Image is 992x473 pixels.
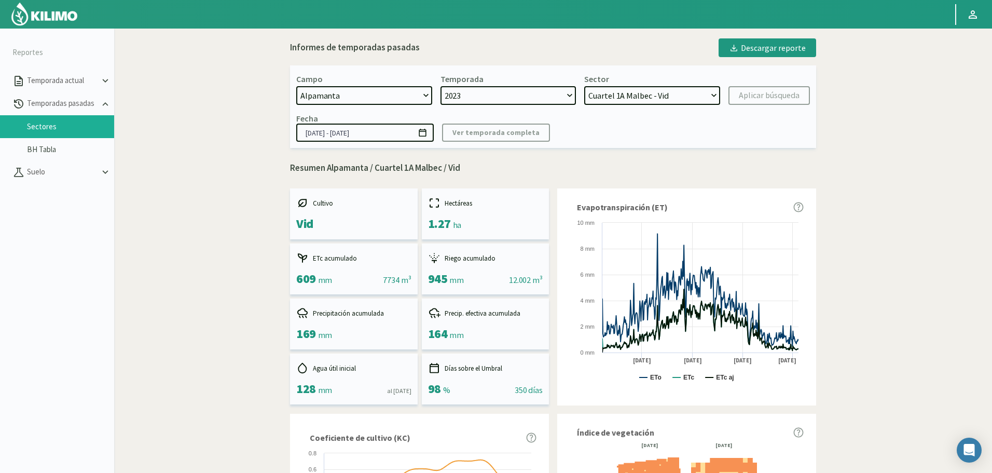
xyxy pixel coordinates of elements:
[27,145,114,154] a: BH Tabla
[428,307,543,319] div: Precip. efectiva acumulada
[428,271,448,287] span: 945
[296,74,323,84] div: Campo
[290,299,418,349] kil-mini-card: report-summary-cards.ACCUMULATED_PRECIPITATION
[422,299,549,349] kil-mini-card: report-summary-cards.ACCUMULATED_EFFECTIVE_PRECIPITATION
[443,385,450,395] span: %
[25,98,100,110] p: Temporadas pasadas
[515,384,543,396] div: 350 días
[581,272,595,278] text: 6 mm
[581,349,595,356] text: 0 mm
[633,357,651,364] text: [DATE]
[318,275,332,285] span: mm
[428,252,543,264] div: Riego acumulado
[428,326,448,342] span: 164
[10,2,78,26] img: Kilimo
[296,362,411,374] div: Agua útil inicial
[383,274,411,286] div: 7734 m³
[691,443,757,448] div: [DATE]
[719,38,816,57] button: Descargar reporte
[296,326,316,342] span: 169
[290,188,418,239] kil-mini-card: report-summary-cards.CROP
[577,220,595,226] text: 10 mm
[25,75,100,87] p: Temporada actual
[428,197,543,209] div: Hectáreas
[422,244,549,294] kil-mini-card: report-summary-cards.ACCUMULATED_IRRIGATION
[509,274,543,286] div: 12.002 m³
[716,374,734,381] text: ETc aj
[440,74,484,84] div: Temporada
[577,201,668,213] span: Evapotranspiración (ET)
[577,426,654,439] span: Índice de vegetación
[318,385,332,395] span: mm
[581,298,595,304] text: 4 mm
[296,381,316,397] span: 128
[318,330,332,340] span: mm
[428,362,543,374] div: Días sobre el Umbral
[449,275,463,285] span: mm
[428,381,441,397] span: 98
[309,466,316,472] text: 0.6
[581,246,595,252] text: 8 mm
[729,42,806,54] div: Descargar reporte
[310,431,410,444] span: Coeficiente de cultivo (KC)
[309,450,316,456] text: 0.8
[453,220,461,230] span: ha
[290,41,420,55] div: Informes de temporadas pasadas
[684,357,702,364] text: [DATE]
[734,357,752,364] text: [DATE]
[296,124,434,142] input: dd/mm/yyyy - dd/mm/yyyy
[650,374,662,381] text: ETo
[422,188,549,239] kil-mini-card: report-summary-cards.HECTARES
[387,386,411,396] div: al [DATE]
[27,122,114,131] a: Sectores
[296,271,316,287] span: 609
[449,330,463,340] span: mm
[290,161,816,175] p: Resumen Alpamanta / Cuartel 1A Malbec / Vid
[290,354,418,404] kil-mini-card: report-summary-cards.INITIAL_USEFUL_WATER
[296,215,313,232] span: Vid
[296,197,411,209] div: Cultivo
[778,357,796,364] text: [DATE]
[296,307,411,319] div: Precipitación acumulada
[957,438,982,463] div: Open Intercom Messenger
[290,244,418,294] kil-mini-card: report-summary-cards.ACCUMULATED_ETC
[428,215,451,232] span: 1.27
[25,166,100,178] p: Suelo
[617,443,683,448] div: [DATE]
[296,113,318,124] div: Fecha
[422,354,549,404] kil-mini-card: report-summary-cards.DAYS_ABOVE_THRESHOLD
[581,323,595,330] text: 2 mm
[296,252,411,264] div: ETc acumulado
[683,374,694,381] text: ETc
[584,74,609,84] div: Sector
